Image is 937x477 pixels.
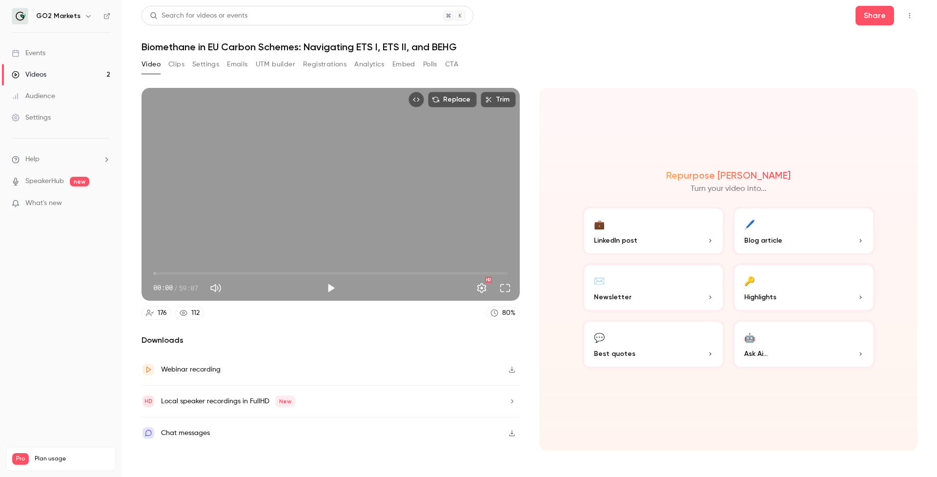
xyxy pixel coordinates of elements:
button: Share [856,6,894,25]
button: Emails [227,57,247,72]
div: 💼 [594,216,605,231]
div: Local speaker recordings in FullHD [161,395,295,407]
span: Newsletter [594,292,631,302]
div: Audience [12,91,55,101]
li: help-dropdown-opener [12,154,110,165]
button: Replace [428,92,477,107]
button: Embed [392,57,415,72]
span: What's new [25,198,62,208]
span: Highlights [744,292,776,302]
span: Help [25,154,40,165]
div: Settings [12,113,51,123]
button: ✉️Newsletter [582,263,725,312]
button: Trim [481,92,516,107]
a: SpeakerHub [25,176,64,187]
button: Top Bar Actions [902,8,917,23]
div: 00:00 [153,283,198,293]
div: Events [12,48,45,58]
div: 80 % [502,308,515,318]
button: 🤖Ask Ai... [733,320,875,369]
button: Settings [192,57,219,72]
button: Settings [472,278,491,298]
a: 176 [142,307,171,320]
div: 🤖 [744,330,755,345]
button: Polls [423,57,437,72]
button: 💼LinkedIn post [582,207,725,255]
div: Videos [12,70,46,80]
span: / [174,283,178,293]
iframe: Noticeable Trigger [99,199,110,208]
div: 176 [158,308,167,318]
button: Registrations [303,57,346,72]
div: Search for videos or events [150,11,247,21]
span: 00:00 [153,283,173,293]
span: New [275,395,295,407]
span: Blog article [744,235,782,246]
span: Ask Ai... [744,349,768,359]
a: 112 [175,307,204,320]
div: 🔑 [744,273,755,288]
button: Play [321,278,341,298]
span: Best quotes [594,349,635,359]
h2: Downloads [142,334,520,346]
div: 🖊️ [744,216,755,231]
div: 💬 [594,330,605,345]
h6: GO2 Markets [36,11,81,21]
div: Chat messages [161,427,210,439]
span: Plan usage [35,455,110,463]
button: 🖊️Blog article [733,207,875,255]
button: CTA [445,57,458,72]
h2: Repurpose [PERSON_NAME] [666,169,791,181]
h1: Biomethane in EU Carbon Schemes: Navigating ETS I, ETS II, and BEHG [142,41,917,53]
button: Mute [206,278,225,298]
div: HD [485,277,492,283]
button: Embed video [408,92,424,107]
button: Video [142,57,161,72]
button: UTM builder [256,57,295,72]
a: 80% [486,307,520,320]
div: 112 [191,308,200,318]
button: Analytics [354,57,385,72]
div: Webinar recording [161,364,221,375]
img: GO2 Markets [12,8,28,24]
button: 💬Best quotes [582,320,725,369]
div: ✉️ [594,273,605,288]
p: Turn your video into... [691,183,767,195]
button: Clips [168,57,184,72]
span: 59:07 [179,283,198,293]
span: Pro [12,453,29,465]
button: 🔑Highlights [733,263,875,312]
span: LinkedIn post [594,235,637,246]
span: new [70,177,89,187]
button: Full screen [495,278,515,298]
